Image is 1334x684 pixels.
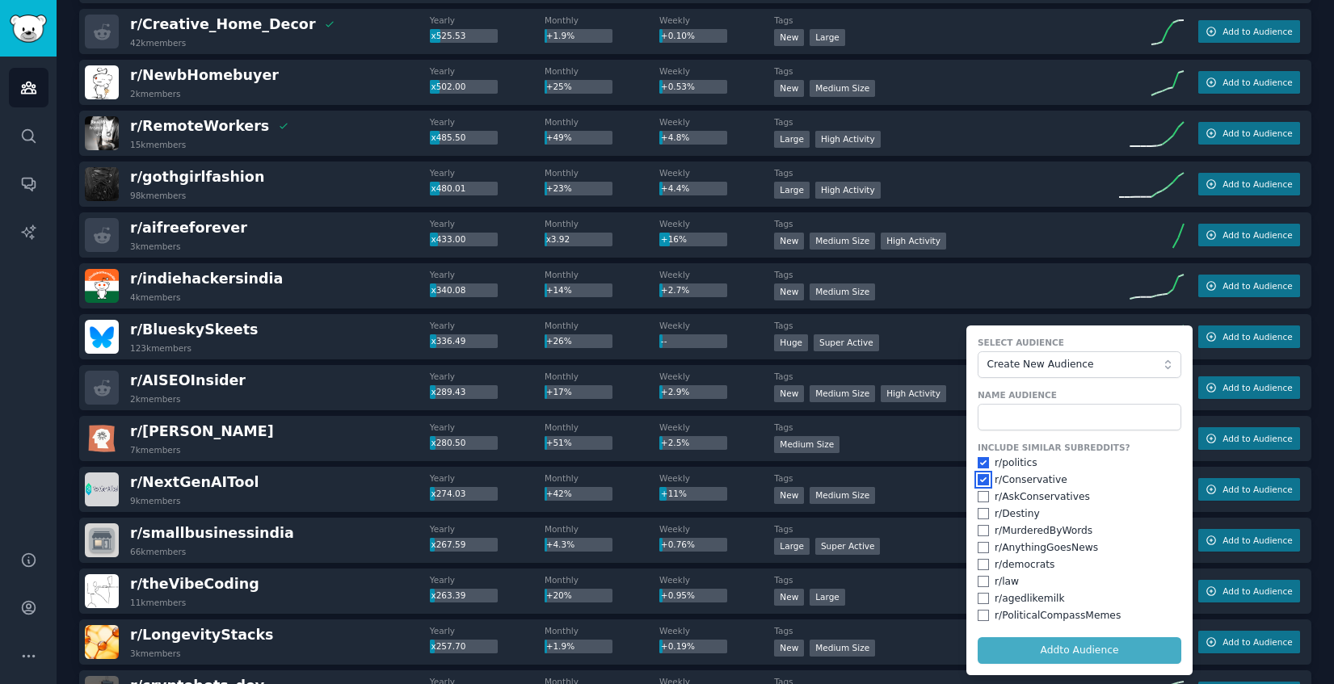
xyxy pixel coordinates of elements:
div: New [774,283,804,300]
span: +0.10% [661,31,695,40]
dt: Weekly [659,218,774,229]
span: +42% [546,489,572,498]
dt: Weekly [659,574,774,585]
dt: Tags [774,65,1119,77]
span: x340.08 [431,285,465,295]
div: High Activity [815,131,881,148]
img: RemoteWorkers [85,116,119,150]
dt: Weekly [659,116,774,128]
span: x280.50 [431,438,465,447]
span: -- [661,336,667,346]
span: x336.49 [431,336,465,346]
dt: Tags [774,116,1119,128]
dt: Weekly [659,320,774,331]
dt: Monthly [545,167,659,178]
div: 123k members [130,342,191,354]
button: Add to Audience [1198,325,1300,348]
label: Name Audience [978,389,1181,401]
span: r/ RemoteWorkers [130,118,269,134]
span: Add to Audience [1222,128,1292,139]
img: NewbHomebuyer [85,65,119,99]
div: New [774,589,804,606]
span: +0.53% [661,82,695,91]
span: r/ theVibeCoding [130,576,259,592]
span: Add to Audience [1222,229,1292,241]
span: Create New Audience [987,358,1164,372]
div: High Activity [881,233,946,250]
img: BlueskySkeets [85,320,119,354]
button: Add to Audience [1198,71,1300,94]
dt: Yearly [430,523,545,535]
dt: Yearly [430,320,545,331]
span: +0.95% [661,590,695,600]
span: Add to Audience [1222,77,1292,88]
div: 42k members [130,37,186,48]
dt: Yearly [430,218,545,229]
button: Add to Audience [1198,224,1300,246]
dt: Yearly [430,116,545,128]
span: +2.7% [661,285,689,295]
span: +16% [661,234,687,244]
span: +11% [661,489,687,498]
button: Add to Audience [1198,529,1300,552]
div: 11k members [130,597,186,608]
div: 15k members [130,139,186,150]
span: r/ NextGenAITool [130,474,259,490]
dt: Tags [774,472,1119,484]
span: Add to Audience [1222,280,1292,292]
button: Add to Audience [1198,376,1300,399]
dt: Monthly [545,523,659,535]
span: +4.3% [546,539,574,549]
div: r/ democrats [995,558,1054,573]
span: r/ BlueskySkeets [130,321,258,338]
div: r/ Conservative [995,473,1067,488]
div: 3k members [130,648,181,659]
dt: Weekly [659,65,774,77]
span: r/ [PERSON_NAME] [130,423,274,439]
dt: Yearly [430,422,545,433]
div: 2k members [130,393,181,405]
img: smallbusinessindia [85,523,119,557]
span: +23% [546,183,572,193]
div: Medium Size [810,233,875,250]
label: Select Audience [978,337,1181,348]
div: r/ MurderedByWords [995,524,1092,539]
button: Add to Audience [1198,580,1300,602]
div: r/ AskConservatives [995,490,1090,505]
dt: Monthly [545,269,659,280]
dt: Weekly [659,523,774,535]
dt: Yearly [430,167,545,178]
span: Add to Audience [1222,178,1292,190]
dt: Tags [774,371,1119,382]
div: New [774,80,804,97]
div: Medium Size [774,436,840,453]
span: +14% [546,285,572,295]
span: +4.4% [661,183,689,193]
div: r/ politics [995,456,1037,471]
img: gothgirlfashion [85,167,119,201]
span: +4.8% [661,132,689,142]
span: x433.00 [431,234,465,244]
dt: Tags [774,422,1119,433]
img: GummySearch logo [10,15,47,43]
div: r/ agedlikemilk [995,592,1065,606]
dt: Weekly [659,422,774,433]
button: Add to Audience [1198,122,1300,145]
dt: Monthly [545,472,659,484]
div: Medium Size [810,385,875,402]
button: Add to Audience [1198,173,1300,195]
button: Create New Audience [978,351,1181,379]
img: indiehackersindia [85,269,119,303]
dt: Yearly [430,269,545,280]
div: Super Active [814,334,879,351]
dt: Monthly [545,422,659,433]
span: +0.76% [661,539,695,549]
span: +49% [546,132,572,142]
span: r/ NewbHomebuyer [130,67,279,83]
span: r/ AISEOInsider [130,372,246,388]
span: +17% [546,387,572,397]
span: x502.00 [431,82,465,91]
div: r/ PoliticalCompassMemes [995,609,1121,623]
span: r/ gothgirlfashion [130,169,264,185]
span: x3.92 [546,234,570,244]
